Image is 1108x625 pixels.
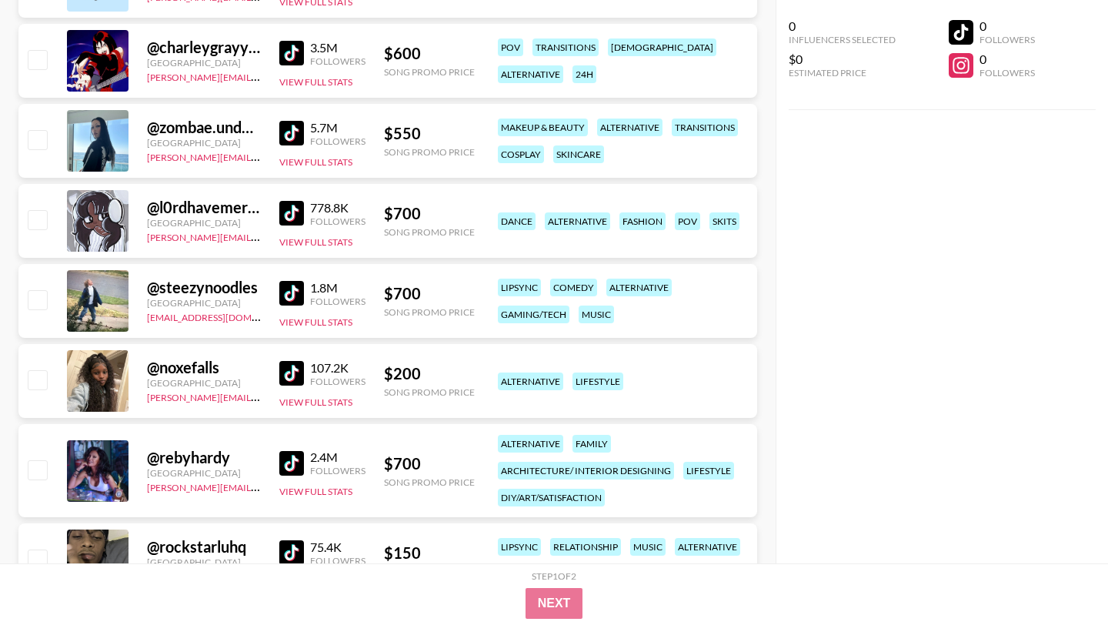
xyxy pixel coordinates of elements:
button: View Full Stats [279,486,352,497]
img: TikTok [279,41,304,65]
div: Step 1 of 2 [532,570,576,582]
div: lipsync [498,279,541,296]
div: $ 700 [384,204,475,223]
div: [GEOGRAPHIC_DATA] [147,556,261,568]
div: Followers [980,34,1035,45]
div: 2.4M [310,450,365,465]
a: [PERSON_NAME][EMAIL_ADDRESS][DOMAIN_NAME] [147,69,375,83]
div: Song Promo Price [384,306,475,318]
div: alternative [606,279,672,296]
div: Followers [310,216,365,227]
div: Song Promo Price [384,146,475,158]
img: TikTok [279,121,304,145]
div: [GEOGRAPHIC_DATA] [147,297,261,309]
img: TikTok [279,281,304,306]
div: relationship [550,538,621,556]
div: $ 550 [384,124,475,143]
button: View Full Stats [279,236,352,248]
div: Followers [310,376,365,387]
img: TikTok [279,361,304,386]
button: Next [526,588,583,619]
div: lifestyle [683,462,734,480]
div: alternative [498,65,563,83]
div: [GEOGRAPHIC_DATA] [147,467,261,479]
div: dance [498,212,536,230]
div: 1.8M [310,280,365,296]
div: cosplay [498,145,544,163]
a: [EMAIL_ADDRESS][DOMAIN_NAME] [147,309,302,323]
div: $ 600 [384,44,475,63]
div: $ 700 [384,284,475,303]
iframe: Drift Widget Chat Controller [1031,548,1090,607]
div: [GEOGRAPHIC_DATA] [147,217,261,229]
div: @ zombae.undead [147,118,261,137]
div: Followers [310,135,365,147]
div: lifestyle [572,373,623,390]
div: 0 [789,18,896,34]
div: comedy [550,279,597,296]
div: 778.8K [310,200,365,216]
div: Song Promo Price [384,66,475,78]
div: skincare [553,145,604,163]
div: $ 200 [384,364,475,383]
div: 0 [980,18,1035,34]
div: Song Promo Price [384,476,475,488]
div: lipsync [498,538,541,556]
div: pov [675,212,700,230]
img: TikTok [279,540,304,565]
a: [PERSON_NAME][EMAIL_ADDRESS][PERSON_NAME][PERSON_NAME][DOMAIN_NAME] [147,229,521,243]
div: gaming/tech [498,306,569,323]
div: alternative [597,119,662,136]
div: Followers [310,465,365,476]
div: music [630,538,666,556]
div: $0 [789,52,896,67]
div: @ charleygrayyyy [147,38,261,57]
button: View Full Stats [279,156,352,168]
div: [GEOGRAPHIC_DATA] [147,137,261,149]
button: View Full Stats [279,316,352,328]
div: skits [709,212,739,230]
div: alternative [498,373,563,390]
img: TikTok [279,201,304,226]
div: [GEOGRAPHIC_DATA] [147,57,261,69]
button: View Full Stats [279,396,352,408]
div: $ 150 [384,543,475,563]
div: fashion [619,212,666,230]
div: @ rebyhardy [147,448,261,467]
div: 3.5M [310,40,365,55]
div: 107.2K [310,360,365,376]
a: [PERSON_NAME][EMAIL_ADDRESS][DOMAIN_NAME] [147,479,375,493]
div: music [579,306,614,323]
div: @ steezynoodles [147,278,261,297]
div: Followers [980,67,1035,79]
img: TikTok [279,451,304,476]
div: family [572,435,611,453]
div: diy/art/satisfaction [498,489,605,506]
div: alternative [675,538,740,556]
div: transitions [672,119,738,136]
div: transitions [532,38,599,56]
div: architecture/ interior designing [498,462,674,480]
div: @ rockstarluhq [147,537,261,556]
div: 0 [980,52,1035,67]
div: @ l0rdhavemercii [147,198,261,217]
div: Estimated Price [789,67,896,79]
div: [DEMOGRAPHIC_DATA] [608,38,716,56]
div: @ noxefalls [147,358,261,377]
div: Followers [310,555,365,567]
a: [PERSON_NAME][EMAIL_ADDRESS][DOMAIN_NAME] [147,389,375,403]
div: [GEOGRAPHIC_DATA] [147,377,261,389]
div: $ 700 [384,454,475,473]
div: Influencers Selected [789,34,896,45]
div: Followers [310,296,365,307]
div: 75.4K [310,540,365,555]
div: alternative [545,212,610,230]
div: Song Promo Price [384,226,475,238]
div: pov [498,38,523,56]
div: alternative [498,435,563,453]
button: View Full Stats [279,76,352,88]
div: makeup & beauty [498,119,588,136]
div: Followers [310,55,365,67]
div: Song Promo Price [384,386,475,398]
div: 5.7M [310,120,365,135]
